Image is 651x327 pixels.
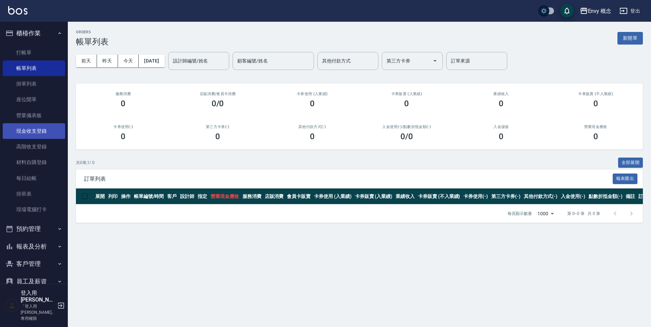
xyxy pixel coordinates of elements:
[94,188,106,204] th: 展開
[588,7,612,15] div: Envy 概念
[3,76,65,92] a: 掛單列表
[76,55,97,67] button: 前天
[499,99,504,108] h3: 0
[139,55,164,67] button: [DATE]
[613,175,638,182] a: 報表匯出
[132,188,166,204] th: 帳單編號/時間
[121,132,125,141] h3: 0
[165,188,178,204] th: 客戶
[3,139,65,155] a: 高階收支登錄
[617,5,643,17] button: 登出
[617,35,643,41] a: 新開單
[118,55,139,67] button: 今天
[84,125,162,129] h2: 卡券使用(-)
[3,238,65,255] button: 報表及分析
[522,188,559,204] th: 其他付款方式(-)
[8,6,27,15] img: Logo
[241,188,263,204] th: 服務消費
[209,188,241,204] th: 營業現金應收
[613,174,638,184] button: 報表匯出
[618,158,643,168] button: 全部展開
[84,176,613,182] span: 訂單列表
[263,188,285,204] th: 店販消費
[462,92,540,96] h2: 業績收入
[3,255,65,273] button: 客戶管理
[462,188,490,204] th: 卡券使用(-)
[119,188,132,204] th: 操作
[499,132,504,141] h3: 0
[577,4,614,18] button: Envy 概念
[3,155,65,170] a: 材料自購登錄
[535,204,556,223] div: 1000
[556,92,635,96] h2: 卡券販賣 (不入業績)
[556,125,635,129] h2: 營業現金應收
[312,188,353,204] th: 卡券使用 (入業績)
[416,188,462,204] th: 卡券販賣 (不入業績)
[179,125,257,129] h2: 第三方卡券(-)
[490,188,522,204] th: 第三方卡券(-)
[310,132,315,141] h3: 0
[76,37,108,47] h3: 帳單列表
[368,92,446,96] h2: 卡券販賣 (入業績)
[593,99,598,108] h3: 0
[617,32,643,44] button: 新開單
[430,55,440,66] button: Open
[76,160,95,166] p: 共 0 筆, 1 / 0
[3,123,65,139] a: 現金收支登錄
[587,188,624,204] th: 點數折抵金額(-)
[273,125,351,129] h2: 其他付款方式(-)
[624,188,637,204] th: 備註
[3,92,65,107] a: 座位開單
[84,92,162,96] h3: 服務消費
[3,60,65,76] a: 帳單列表
[368,125,446,129] h2: 入金使用(-) /點數折抵金額(-)
[3,170,65,186] a: 每日結帳
[3,108,65,123] a: 營業儀表板
[5,299,19,312] img: Person
[3,220,65,238] button: 預約管理
[285,188,312,204] th: 會員卡販賣
[462,125,540,129] h2: 入金儲值
[3,273,65,290] button: 員工及薪資
[3,45,65,60] a: 打帳單
[21,290,55,303] h5: 登入用[PERSON_NAME]
[508,211,532,217] p: 每頁顯示數量
[353,188,394,204] th: 卡券販賣 (入業績)
[593,132,598,141] h3: 0
[212,99,224,108] h3: 0/0
[178,188,196,204] th: 設計師
[560,4,574,18] button: save
[3,202,65,217] a: 現場電腦打卡
[21,303,55,322] p: 「登入用[PERSON_NAME]」專用權限
[196,188,209,204] th: 指定
[179,92,257,96] h2: 店販消費 /會員卡消費
[97,55,118,67] button: 昨天
[310,99,315,108] h3: 0
[567,211,600,217] p: 第 0–0 筆 共 0 筆
[273,92,351,96] h2: 卡券使用 (入業績)
[106,188,119,204] th: 列印
[404,99,409,108] h3: 0
[400,132,413,141] h3: 0 /0
[559,188,587,204] th: 入金使用(-)
[394,188,416,204] th: 業績收入
[3,186,65,202] a: 排班表
[76,30,108,34] h2: ORDERS
[215,132,220,141] h3: 0
[121,99,125,108] h3: 0
[3,24,65,42] button: 櫃檯作業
